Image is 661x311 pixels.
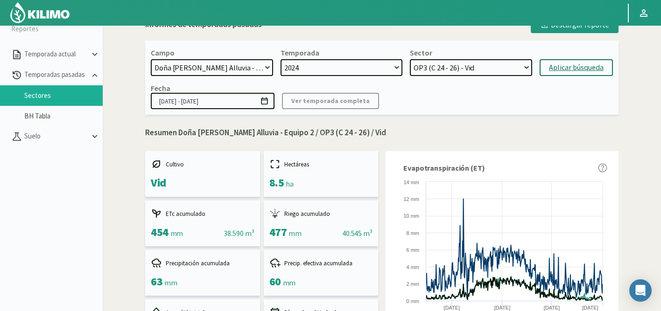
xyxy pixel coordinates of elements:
div: Precip. efectiva acumulada [269,257,373,269]
span: mm [288,228,301,238]
p: Suelo [22,131,90,142]
div: 40.545 m³ [342,228,373,239]
div: Cultivo [151,159,254,170]
kil-mini-card: report-summary-cards.ACCUMULATED_IRRIGATION [264,200,379,246]
text: 10 mm [403,213,419,219]
div: Open Intercom Messenger [629,279,652,302]
p: Temporada actual [22,49,90,60]
p: Temporadas pasadas [22,69,90,80]
span: mm [164,278,177,287]
text: 4 mm [407,264,420,270]
p: Resumen Doña [PERSON_NAME] Alluvia - Equipo 2 / OP3 (C 24 - 26) / Vid [145,127,619,139]
kil-mini-card: report-summary-cards.HECTARES [264,151,379,197]
text: [DATE] [582,305,598,311]
kil-mini-card: report-summary-cards.ACCUMULATED_PRECIPITATION [145,250,260,296]
button: Aplicar búsqueda [540,59,613,76]
span: ha [286,179,293,188]
text: 2 mm [407,281,420,287]
text: 8 mm [407,230,420,236]
div: 38.590 m³ [224,228,254,239]
div: Aplicar búsqueda [549,62,604,73]
text: 0 mm [407,298,420,304]
text: [DATE] [544,305,560,311]
span: mm [170,228,183,238]
text: 12 mm [403,196,419,202]
div: ETc acumulado [151,208,254,219]
span: Vid [151,175,166,190]
div: Precipitación acumulada [151,257,254,269]
div: Sector [410,48,432,57]
div: Hectáreas [269,159,373,170]
span: Evapotranspiración (ET) [403,162,485,173]
div: Campo [151,48,175,57]
a: Sectores [24,91,103,100]
a: BH Tabla [24,112,103,120]
div: Temporada [281,48,319,57]
div: Riego acumulado [269,208,373,219]
span: 60 [269,274,281,289]
input: dd/mm/yyyy - dd/mm/yyyy [151,93,274,109]
div: Fecha [151,83,170,93]
text: [DATE] [494,305,511,311]
kil-mini-card: report-summary-cards.CROP [145,151,260,197]
span: mm [283,278,295,287]
text: [DATE] [444,305,460,311]
img: Kilimo [9,1,70,24]
span: 454 [151,225,169,239]
kil-mini-card: report-summary-cards.ACCUMULATED_EFFECTIVE_PRECIPITATION [264,250,379,296]
text: 6 mm [407,247,420,253]
span: 63 [151,274,162,289]
span: 8.5 [269,175,284,190]
kil-mini-card: report-summary-cards.ACCUMULATED_ETC [145,200,260,246]
span: 477 [269,225,287,239]
div: Descargar reporte [540,19,609,30]
text: 14 mm [403,180,419,185]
